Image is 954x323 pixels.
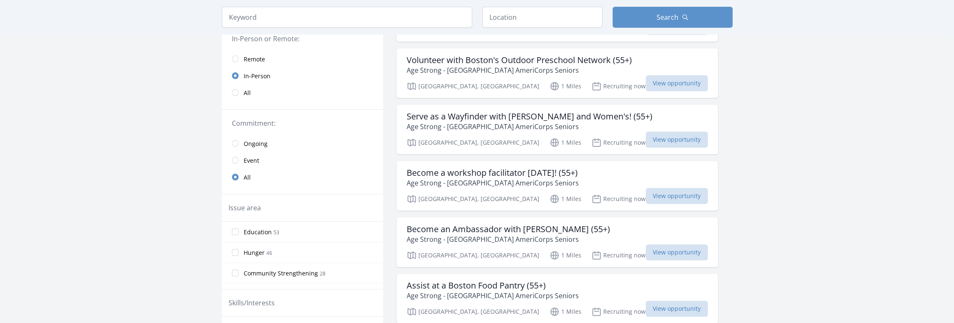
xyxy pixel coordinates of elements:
p: Age Strong - [GEOGRAPHIC_DATA] AmeriCorps Seniors [407,178,579,188]
legend: Commitment: [232,118,373,128]
span: All [244,89,251,97]
span: View opportunity [646,75,708,91]
a: Remote [222,50,383,67]
span: View opportunity [646,188,708,204]
p: Recruiting now [591,138,646,148]
span: View opportunity [646,132,708,148]
a: Event [222,152,383,169]
span: Remote [244,55,265,64]
span: View opportunity [646,244,708,260]
p: Recruiting now [591,194,646,204]
p: 1 Miles [549,250,581,260]
p: Recruiting now [591,81,646,91]
input: Location [482,7,602,28]
a: Become a workshop facilitator [DATE]! (55+) Age Strong - [GEOGRAPHIC_DATA] AmeriCorps Seniors [GE... [397,161,718,211]
span: In-Person [244,72,271,80]
p: [GEOGRAPHIC_DATA], [GEOGRAPHIC_DATA] [407,138,539,148]
a: All [222,84,383,101]
input: Education 53 [232,228,239,235]
p: [GEOGRAPHIC_DATA], [GEOGRAPHIC_DATA] [407,307,539,317]
h3: Become an Ambassador with [PERSON_NAME] (55+) [407,224,610,234]
span: Event [244,156,259,165]
p: 1 Miles [549,81,581,91]
p: Age Strong - [GEOGRAPHIC_DATA] AmeriCorps Seniors [407,65,632,75]
p: [GEOGRAPHIC_DATA], [GEOGRAPHIC_DATA] [407,81,539,91]
p: 1 Miles [549,307,581,317]
button: Search [612,7,733,28]
span: 28 [320,270,326,277]
span: Hunger [244,249,265,257]
span: 46 [266,249,272,257]
span: 53 [273,229,279,236]
p: Recruiting now [591,307,646,317]
legend: In-Person or Remote: [232,34,373,44]
p: [GEOGRAPHIC_DATA], [GEOGRAPHIC_DATA] [407,194,539,204]
a: All [222,169,383,185]
a: Become an Ambassador with [PERSON_NAME] (55+) Age Strong - [GEOGRAPHIC_DATA] AmeriCorps Seniors [... [397,217,718,267]
a: Ongoing [222,135,383,152]
h3: Serve as a Wayfinder with [PERSON_NAME] and Women's! (55+) [407,111,652,122]
input: Keyword [222,7,472,28]
h3: Become a workshop facilitator [DATE]! (55+) [407,168,579,178]
input: Community Strengthening 28 [232,270,239,276]
a: Volunteer with Boston's Outdoor Preschool Network (55+) Age Strong - [GEOGRAPHIC_DATA] AmeriCorps... [397,48,718,98]
p: Age Strong - [GEOGRAPHIC_DATA] AmeriCorps Seniors [407,234,610,244]
span: All [244,173,251,182]
p: Age Strong - [GEOGRAPHIC_DATA] AmeriCorps Seniors [407,291,579,301]
h3: Volunteer with Boston's Outdoor Preschool Network (55+) [407,55,632,65]
p: [GEOGRAPHIC_DATA], [GEOGRAPHIC_DATA] [407,250,539,260]
span: View opportunity [646,301,708,317]
span: Search [657,12,678,22]
h3: Assist at a Boston Food Pantry (55+) [407,281,579,291]
legend: Issue area [229,203,261,213]
input: Hunger 46 [232,249,239,256]
a: In-Person [222,67,383,84]
p: Age Strong - [GEOGRAPHIC_DATA] AmeriCorps Seniors [407,122,652,132]
p: 1 Miles [549,194,581,204]
span: Community Strengthening [244,269,318,278]
span: Ongoing [244,140,268,148]
p: 1 Miles [549,138,581,148]
p: Recruiting now [591,250,646,260]
legend: Skills/Interests [229,298,275,308]
span: Education [244,228,272,236]
a: Serve as a Wayfinder with [PERSON_NAME] and Women's! (55+) Age Strong - [GEOGRAPHIC_DATA] AmeriCo... [397,105,718,154]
